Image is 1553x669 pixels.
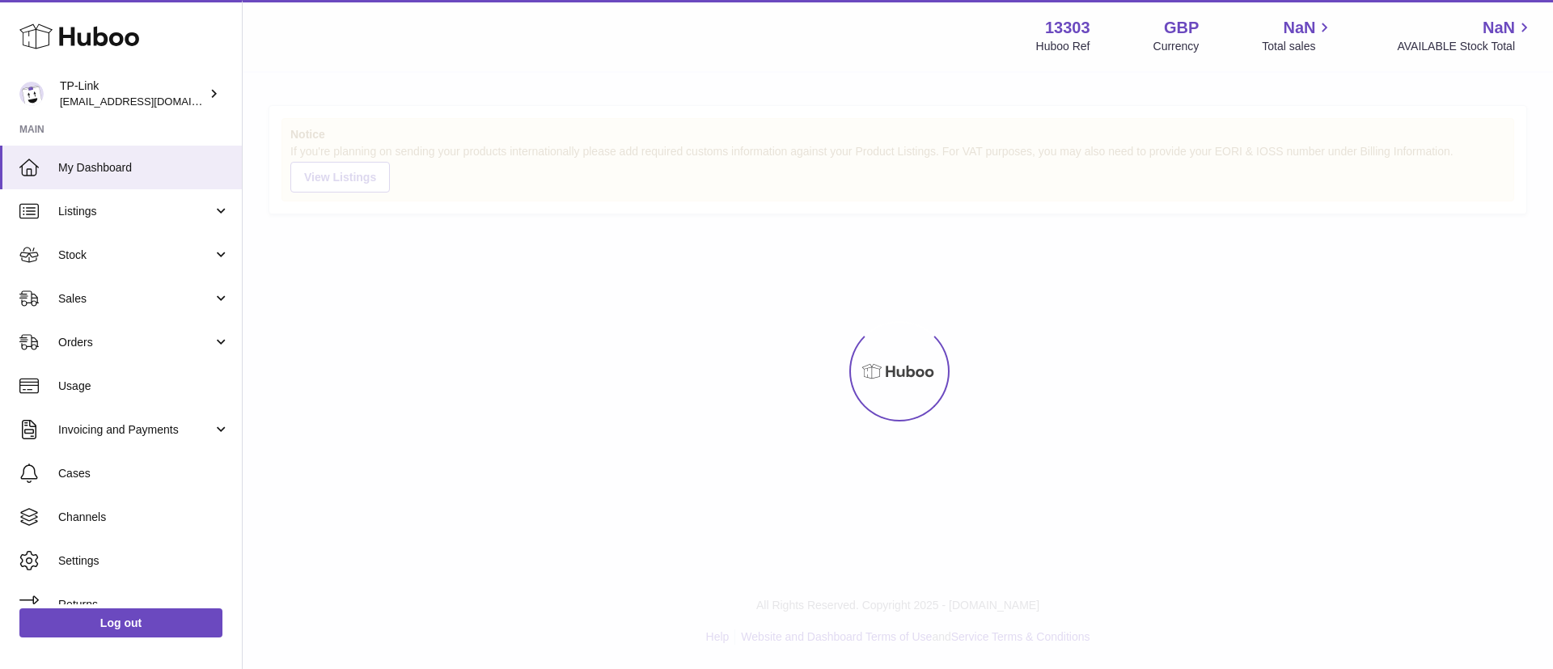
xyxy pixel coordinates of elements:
[58,597,230,612] span: Returns
[1283,17,1315,39] span: NaN
[58,291,213,307] span: Sales
[1483,17,1515,39] span: NaN
[1164,17,1199,39] strong: GBP
[60,78,205,109] div: TP-Link
[58,422,213,438] span: Invoicing and Payments
[1397,17,1534,54] a: NaN AVAILABLE Stock Total
[58,335,213,350] span: Orders
[19,82,44,106] img: internalAdmin-13303@internal.huboo.com
[58,510,230,525] span: Channels
[1045,17,1090,39] strong: 13303
[1153,39,1200,54] div: Currency
[1036,39,1090,54] div: Huboo Ref
[58,204,213,219] span: Listings
[58,248,213,263] span: Stock
[1397,39,1534,54] span: AVAILABLE Stock Total
[58,379,230,394] span: Usage
[1262,39,1334,54] span: Total sales
[19,608,222,637] a: Log out
[58,160,230,176] span: My Dashboard
[58,466,230,481] span: Cases
[58,553,230,569] span: Settings
[60,95,238,108] span: [EMAIL_ADDRESS][DOMAIN_NAME]
[1262,17,1334,54] a: NaN Total sales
